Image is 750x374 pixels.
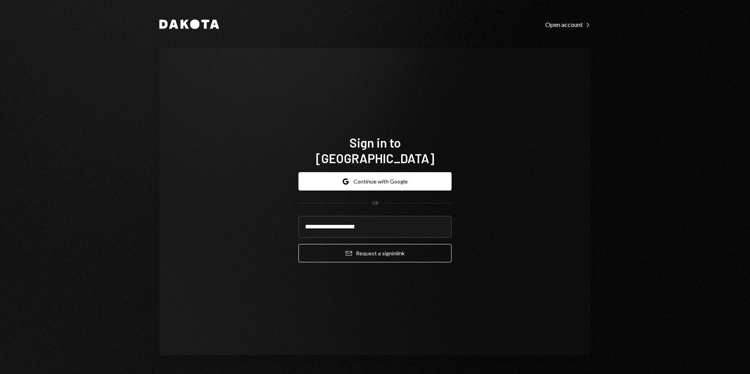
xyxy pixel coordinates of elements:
div: Open account [545,21,591,28]
button: Continue with Google [298,172,452,191]
h1: Sign in to [GEOGRAPHIC_DATA] [298,135,452,166]
div: OR [372,200,379,207]
button: Request a signinlink [298,244,452,262]
a: Open account [545,20,591,28]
